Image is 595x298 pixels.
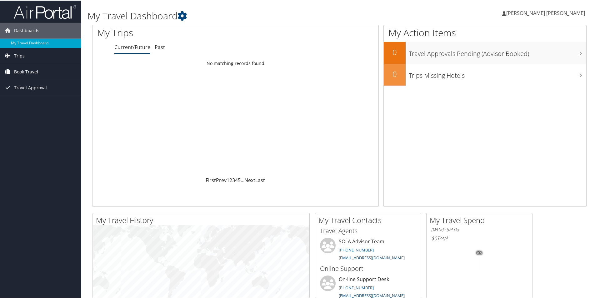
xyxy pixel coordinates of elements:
[238,176,241,183] a: 5
[14,63,38,79] span: Book Travel
[244,176,255,183] a: Next
[339,284,374,290] a: [PHONE_NUMBER]
[206,176,216,183] a: First
[409,67,586,79] h3: Trips Missing Hotels
[477,251,482,254] tspan: 0%
[317,237,419,263] li: SOLA Advisor Team
[339,254,405,260] a: [EMAIL_ADDRESS][DOMAIN_NAME]
[227,176,229,183] a: 1
[384,68,406,79] h2: 0
[87,9,423,22] h1: My Travel Dashboard
[431,234,437,241] span: $0
[229,176,232,183] a: 2
[14,4,76,19] img: airportal-logo.png
[318,214,421,225] h2: My Travel Contacts
[384,63,586,85] a: 0Trips Missing Hotels
[232,176,235,183] a: 3
[216,176,227,183] a: Prev
[339,246,374,252] a: [PHONE_NUMBER]
[431,226,527,232] h6: [DATE] - [DATE]
[155,43,165,50] a: Past
[431,234,527,241] h6: Total
[502,3,591,22] a: [PERSON_NAME] [PERSON_NAME]
[506,9,585,16] span: [PERSON_NAME] [PERSON_NAME]
[384,26,586,39] h1: My Action Items
[384,46,406,57] h2: 0
[14,47,25,63] span: Trips
[14,79,47,95] span: Travel Approval
[320,264,416,272] h3: Online Support
[14,22,39,38] span: Dashboards
[241,176,244,183] span: …
[320,226,416,235] h3: Travel Agents
[92,57,378,68] td: No matching records found
[430,214,532,225] h2: My Travel Spend
[97,26,255,39] h1: My Trips
[255,176,265,183] a: Last
[96,214,309,225] h2: My Travel History
[114,43,150,50] a: Current/Future
[235,176,238,183] a: 4
[339,292,405,298] a: [EMAIL_ADDRESS][DOMAIN_NAME]
[409,46,586,57] h3: Travel Approvals Pending (Advisor Booked)
[384,41,586,63] a: 0Travel Approvals Pending (Advisor Booked)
